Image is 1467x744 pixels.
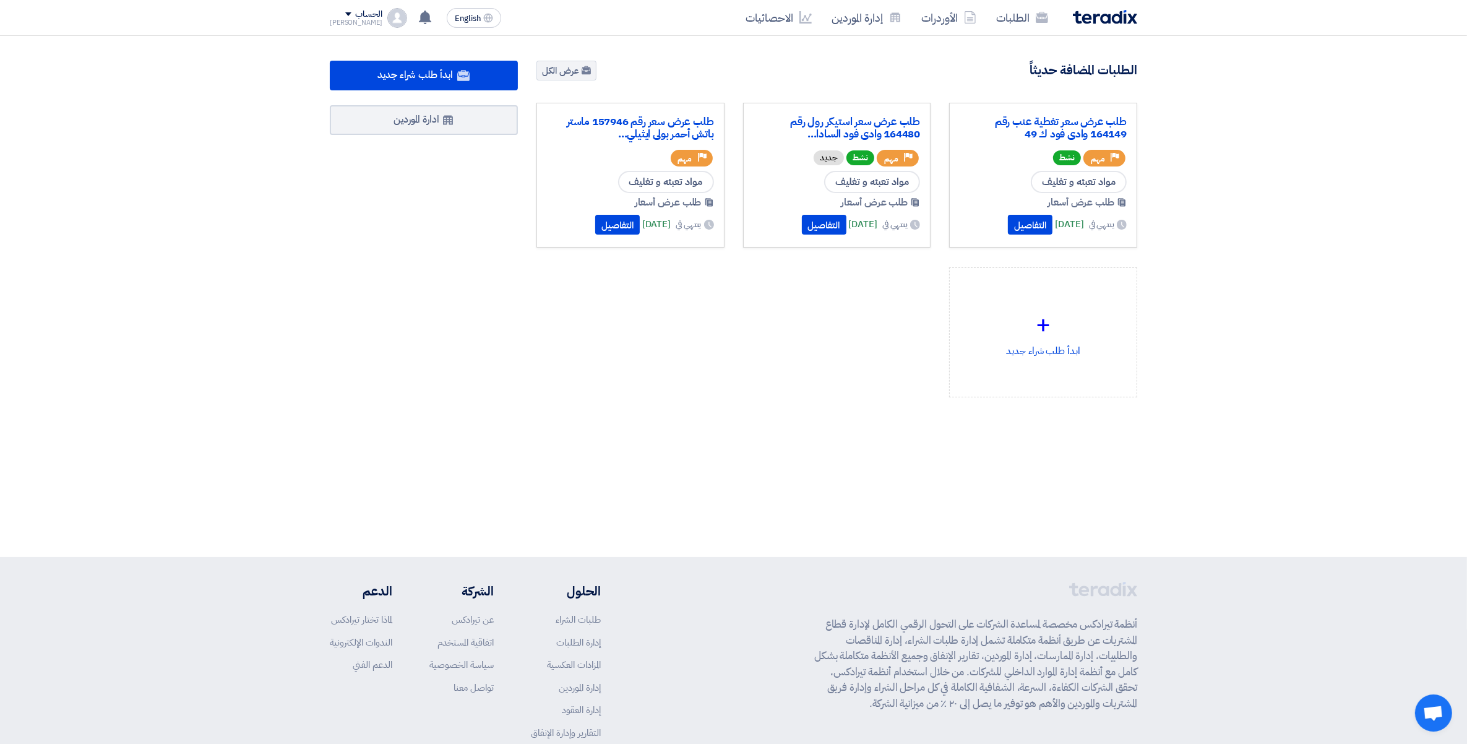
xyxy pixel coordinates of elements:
span: ينتهي في [1089,218,1114,231]
p: أنظمة تيرادكس مخصصة لمساعدة الشركات على التحول الرقمي الكامل لإدارة قطاع المشتريات عن طريق أنظمة ... [814,616,1137,711]
a: الأوردرات [911,3,986,32]
a: لماذا تختار تيرادكس [331,613,392,626]
a: سياسة الخصوصية [429,658,494,672]
div: + [960,306,1127,344]
button: التفاصيل [1008,215,1052,235]
div: [PERSON_NAME] [330,19,382,26]
span: مهم [1091,153,1105,165]
div: ابدأ طلب شراء جديد [960,278,1127,387]
li: الحلول [531,582,601,600]
a: ادارة الموردين [330,105,518,135]
span: طلب عرض أسعار [635,195,702,210]
span: ابدأ طلب شراء جديد [377,67,452,82]
span: مواد تعبئه و تغليف [1031,171,1127,193]
span: [DATE] [1055,217,1083,231]
a: طلب عرض سعر تغطية عنب رقم 164149 وادى فود ك 49 [960,116,1127,141]
a: اتفاقية المستخدم [437,636,494,649]
a: الدعم الفني [353,658,392,672]
div: الحساب [355,9,382,20]
a: عن تيرادكس [452,613,494,626]
a: الاحصائيات [736,3,822,32]
a: عرض الكل [536,61,596,80]
span: English [455,14,481,23]
span: مهم [678,153,692,165]
li: الشركة [429,582,494,600]
span: نشط [846,150,874,165]
h4: الطلبات المضافة حديثاً [1030,62,1137,78]
button: التفاصيل [595,215,640,235]
button: English [447,8,501,28]
a: طلب عرض سعر رقم 157946 ماستر باتش أحمر بولى ايثيلي... [547,116,714,141]
a: الندوات الإلكترونية [330,636,392,649]
span: نشط [1053,150,1081,165]
img: profile_test.png [387,8,407,28]
a: إدارة الموردين [559,681,601,694]
span: [DATE] [849,217,877,231]
a: المزادات العكسية [547,658,601,672]
span: مواد تعبئه و تغليف [618,171,714,193]
a: إدارة العقود [562,703,601,717]
img: Teradix logo [1073,10,1137,24]
button: التفاصيل [802,215,846,235]
a: طلب عرض سعر استيكر رول رقم 164480 وادى فود السادا... [754,116,921,141]
li: الدعم [330,582,392,600]
a: إدارة الموردين [822,3,911,32]
a: طلبات الشراء [556,613,601,626]
a: الطلبات [986,3,1058,32]
span: مهم [884,153,898,165]
span: طلب عرض أسعار [841,195,908,210]
span: [DATE] [642,217,671,231]
span: ينتهي في [882,218,908,231]
span: ينتهي في [676,218,701,231]
span: مواد تعبئه و تغليف [824,171,920,193]
span: طلب عرض أسعار [1048,195,1114,210]
a: تواصل معنا [454,681,494,694]
a: إدارة الطلبات [556,636,601,649]
a: Open chat [1415,694,1452,732]
a: التقارير وإدارة الإنفاق [531,726,601,740]
div: جديد [814,150,844,165]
